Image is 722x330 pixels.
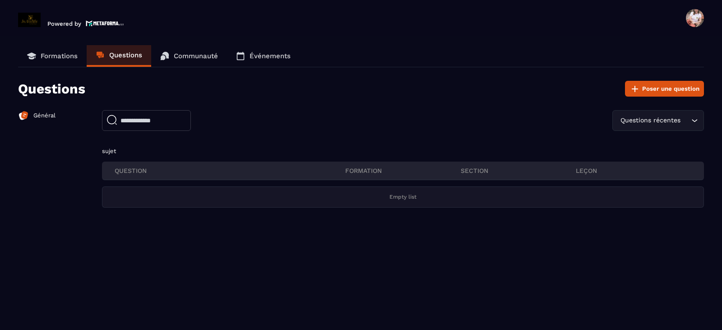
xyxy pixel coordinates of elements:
[345,167,461,175] p: FORMATION
[115,167,345,175] p: QUESTION
[18,110,29,121] img: formation-icon-active.2ea72e5a.svg
[18,13,41,27] img: logo-branding
[18,81,85,97] p: Questions
[86,19,124,27] img: logo
[227,45,300,67] a: Événements
[47,20,81,27] p: Powered by
[618,116,682,125] span: Questions récentes
[33,112,56,120] p: Général
[151,45,227,67] a: Communauté
[389,194,417,200] p: Empty list
[682,116,689,125] input: Search for option
[18,45,87,67] a: Formations
[625,81,704,97] button: Poser une question
[461,167,576,175] p: section
[41,52,78,60] p: Formations
[612,110,704,131] div: Search for option
[102,148,116,154] span: sujet
[250,52,291,60] p: Événements
[109,51,142,59] p: Questions
[87,45,151,67] a: Questions
[174,52,218,60] p: Communauté
[576,167,691,175] p: leçon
